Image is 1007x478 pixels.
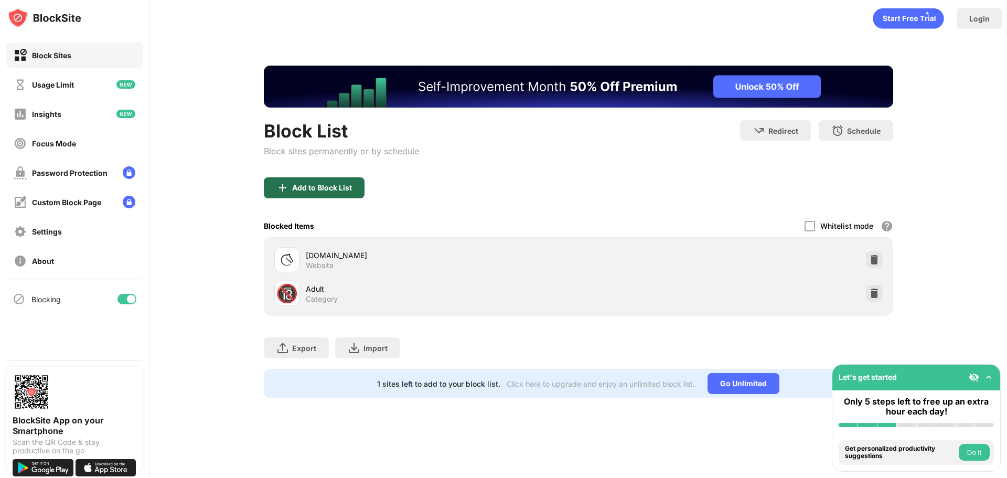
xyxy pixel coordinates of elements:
div: Block Sites [32,51,71,60]
button: Do it [959,444,990,461]
img: about-off.svg [14,254,27,268]
img: block-on.svg [14,49,27,62]
img: time-usage-off.svg [14,78,27,91]
div: Block sites permanently or by schedule [264,146,419,156]
div: [DOMAIN_NAME] [306,250,579,261]
iframe: Banner [264,66,893,108]
div: Settings [32,227,62,236]
img: download-on-the-app-store.svg [76,459,136,476]
div: Custom Block Page [32,198,101,207]
div: Blocking [31,295,61,304]
div: Block List [264,120,419,142]
div: Scan the QR Code & stay productive on the go [13,438,136,455]
div: Export [292,344,316,353]
div: Let's get started [839,373,897,381]
img: new-icon.svg [116,110,135,118]
div: Get personalized productivity suggestions [845,445,956,460]
img: password-protection-off.svg [14,166,27,179]
div: Password Protection [32,168,108,177]
div: Redirect [768,126,798,135]
img: insights-off.svg [14,108,27,121]
div: Click here to upgrade and enjoy an unlimited block list. [507,379,695,388]
div: Insights [32,110,61,119]
div: BlockSite App on your Smartphone [13,415,136,436]
img: options-page-qr-code.png [13,373,50,411]
div: Blocked Items [264,221,314,230]
div: Focus Mode [32,139,76,148]
img: lock-menu.svg [123,196,135,208]
img: customize-block-page-off.svg [14,196,27,209]
div: Category [306,294,338,304]
img: new-icon.svg [116,80,135,89]
img: lock-menu.svg [123,166,135,179]
div: Usage Limit [32,80,74,89]
img: get-it-on-google-play.svg [13,459,73,476]
img: omni-setup-toggle.svg [983,372,994,383]
div: Adult [306,283,579,294]
img: logo-blocksite.svg [7,7,81,28]
div: Go Unlimited [708,373,779,394]
div: Schedule [847,126,881,135]
div: Website [306,261,334,270]
div: Add to Block List [292,184,352,192]
div: About [32,257,54,265]
div: Only 5 steps left to free up an extra hour each day! [839,397,994,417]
div: 1 sites left to add to your block list. [377,379,500,388]
div: Whitelist mode [820,221,873,230]
img: settings-off.svg [14,225,27,238]
div: animation [873,8,944,29]
div: Login [969,14,990,23]
img: focus-off.svg [14,137,27,150]
img: favicons [281,253,293,266]
div: Import [363,344,388,353]
img: eye-not-visible.svg [969,372,979,383]
div: 🔞 [276,283,298,304]
img: blocking-icon.svg [13,293,25,305]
